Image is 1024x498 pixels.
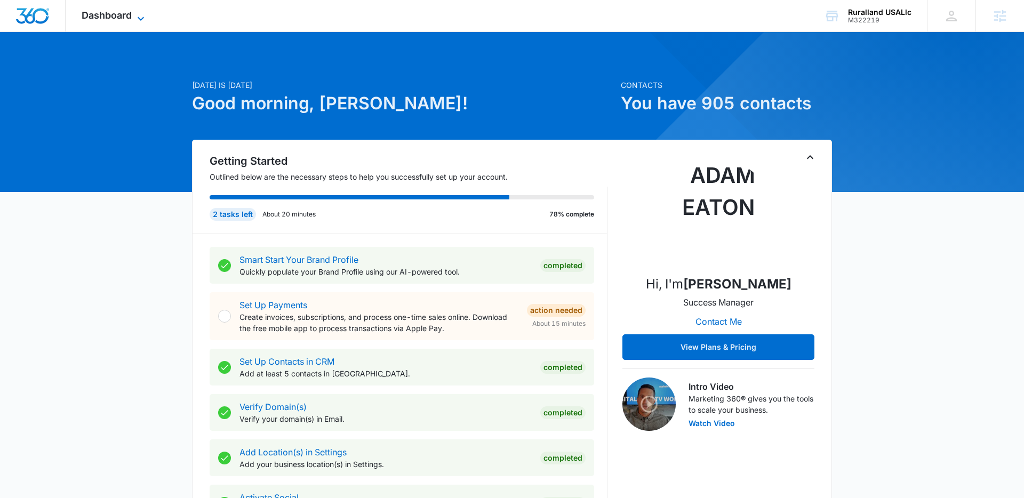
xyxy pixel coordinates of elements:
button: View Plans & Pricing [622,334,814,360]
div: Completed [540,361,586,374]
p: Marketing 360® gives you the tools to scale your business. [689,393,814,415]
a: Set Up Payments [239,300,307,310]
div: 2 tasks left [210,208,256,221]
a: Verify Domain(s) [239,401,307,412]
div: v 4.0.25 [30,17,52,26]
a: Add Location(s) in Settings [239,447,347,457]
div: Completed [540,406,586,419]
div: account name [848,8,911,17]
p: Add your business location(s) in Settings. [239,459,532,470]
p: About 20 minutes [262,210,316,219]
strong: [PERSON_NAME] [683,276,791,292]
button: Watch Video [689,420,735,427]
img: tab_keywords_by_traffic_grey.svg [106,62,115,70]
p: Success Manager [683,296,754,309]
img: tab_domain_overview_orange.svg [29,62,37,70]
button: Contact Me [685,309,753,334]
a: Smart Start Your Brand Profile [239,254,358,265]
p: 78% complete [549,210,594,219]
h1: You have 905 contacts [621,91,832,116]
button: Toggle Collapse [804,151,817,164]
div: Completed [540,452,586,464]
p: Add at least 5 contacts in [GEOGRAPHIC_DATA]. [239,368,532,379]
div: account id [848,17,911,24]
p: Hi, I'm [646,275,791,294]
a: Set Up Contacts in CRM [239,356,334,367]
h3: Intro Video [689,380,814,393]
p: Contacts [621,79,832,91]
p: Create invoices, subscriptions, and process one-time sales online. Download the free mobile app t... [239,311,518,334]
div: Action Needed [527,304,586,317]
p: Quickly populate your Brand Profile using our AI-powered tool. [239,266,532,277]
div: Domain: [DOMAIN_NAME] [28,28,117,36]
div: Completed [540,259,586,272]
h1: Good morning, [PERSON_NAME]! [192,91,614,116]
div: Domain Overview [41,63,95,70]
span: About 15 minutes [532,319,586,328]
img: logo_orange.svg [17,17,26,26]
img: Intro Video [622,377,676,431]
div: Keywords by Traffic [118,63,180,70]
img: Adam Eaton [665,159,772,266]
p: [DATE] is [DATE] [192,79,614,91]
p: Outlined below are the necessary steps to help you successfully set up your account. [210,171,607,182]
h2: Getting Started [210,153,607,169]
p: Verify your domain(s) in Email. [239,413,532,424]
span: Dashboard [82,10,132,21]
img: website_grey.svg [17,28,26,36]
